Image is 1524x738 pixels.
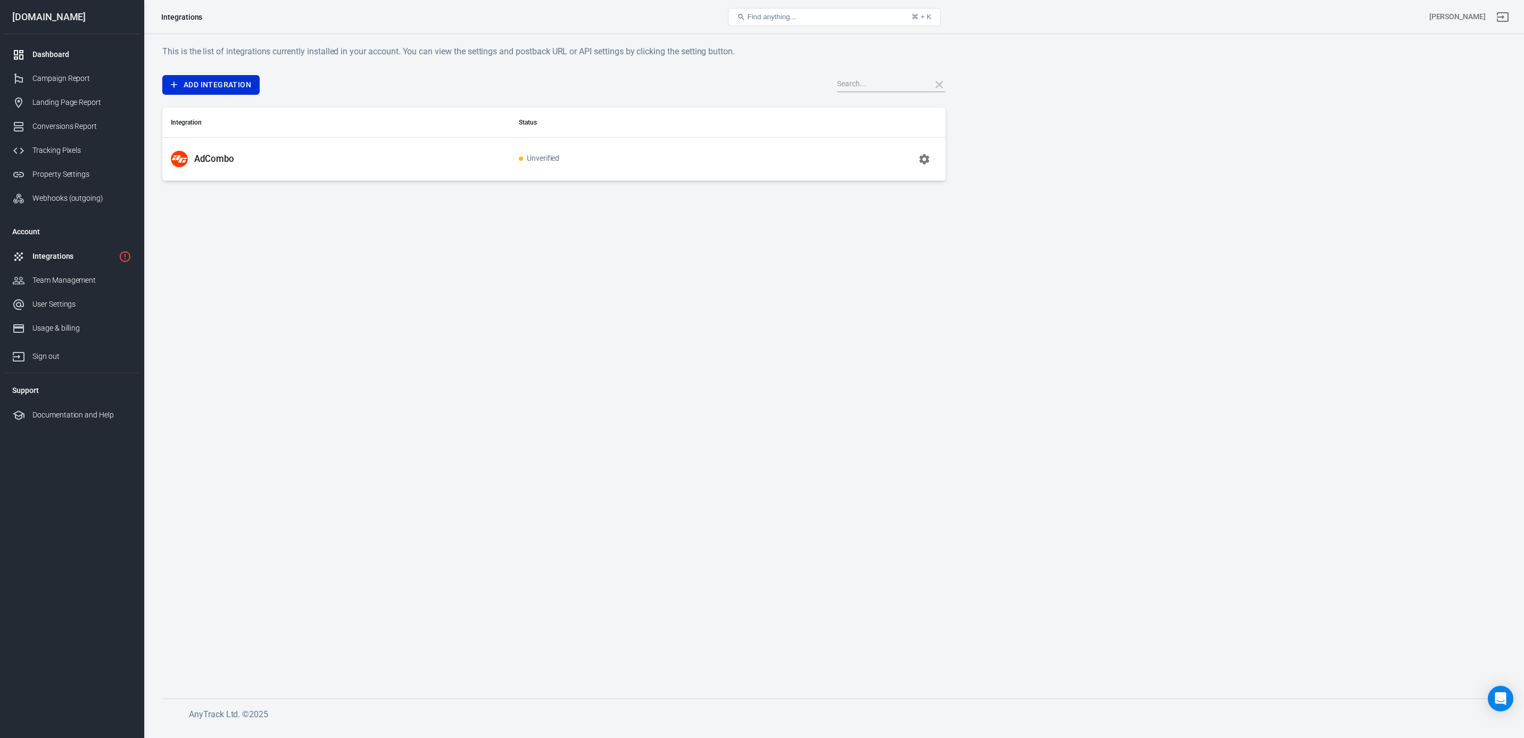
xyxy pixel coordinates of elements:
[4,67,140,91] a: Campaign Report
[4,219,140,244] li: Account
[32,97,131,108] div: Landing Page Report
[4,43,140,67] a: Dashboard
[32,49,131,60] div: Dashboard
[728,8,941,26] button: Find anything...⌘ + K
[4,12,140,22] div: [DOMAIN_NAME]
[32,275,131,286] div: Team Management
[837,78,922,92] input: Search...
[510,108,761,138] th: Status
[32,299,131,310] div: User Settings
[912,13,931,21] div: ⌘ + K
[32,409,131,421] div: Documentation and Help
[162,45,946,58] h6: This is the list of integrations currently installed in your account. You can view the settings a...
[162,108,510,138] th: Integration
[4,138,140,162] a: Tracking Pixels
[32,251,114,262] div: Integrations
[171,151,188,168] img: AdCombo
[4,316,140,340] a: Usage & billing
[32,145,131,156] div: Tracking Pixels
[4,114,140,138] a: Conversions Report
[161,12,202,22] div: Integrations
[194,153,234,165] p: AdCombo
[4,162,140,186] a: Property Settings
[32,193,131,204] div: Webhooks (outgoing)
[4,91,140,114] a: Landing Page Report
[4,268,140,292] a: Team Management
[4,340,140,368] a: Sign out
[162,75,260,95] a: Add Integration
[1490,4,1515,30] a: Sign out
[519,154,560,163] span: Unverified
[119,250,131,263] svg: 1 networks not verified yet
[4,292,140,316] a: User Settings
[748,13,796,21] span: Find anything...
[32,73,131,84] div: Campaign Report
[32,169,131,180] div: Property Settings
[32,323,131,334] div: Usage & billing
[1488,686,1513,711] div: Open Intercom Messenger
[32,121,131,132] div: Conversions Report
[4,378,140,403] li: Support
[189,708,987,721] h6: AnyTrack Ltd. © 2025
[1429,11,1486,22] div: Account id: 8mMXLX3l
[32,351,131,362] div: Sign out
[4,186,140,210] a: Webhooks (outgoing)
[4,244,140,268] a: Integrations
